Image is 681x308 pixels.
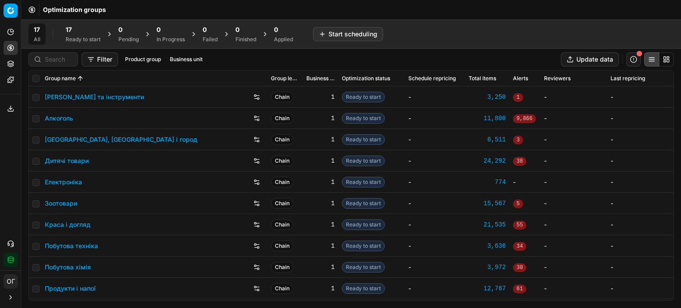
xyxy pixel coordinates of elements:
span: Ready to start [342,113,385,124]
a: Дитячі товари [45,156,89,165]
a: 11,800 [469,114,506,123]
td: - [540,172,607,193]
td: - [607,257,673,278]
span: Group level [271,75,299,82]
td: - [405,86,465,108]
span: Group name [45,75,76,82]
td: - [607,278,673,299]
div: 1 [306,93,335,101]
span: Ready to start [342,134,385,145]
td: - [405,235,465,257]
td: - [540,257,607,278]
a: Зоотовари [45,199,77,208]
div: 21,535 [469,220,506,229]
td: - [540,150,607,172]
td: - [540,108,607,129]
div: Pending [118,36,139,43]
td: - [607,86,673,108]
td: - [405,278,465,299]
a: Електроніка [45,178,82,187]
button: Filter [82,52,118,66]
span: 9,866 [513,114,536,123]
a: [GEOGRAPHIC_DATA], [GEOGRAPHIC_DATA] і город [45,135,197,144]
td: - [405,214,465,235]
a: 3,250 [469,93,506,101]
td: - [540,193,607,214]
div: 1 [306,220,335,229]
span: 55 [513,221,526,230]
td: - [509,172,540,193]
span: Ready to start [342,177,385,187]
a: Краса і догляд [45,220,90,229]
span: Ready to start [342,156,385,166]
span: 0 [157,25,160,34]
div: 1 [306,135,335,144]
td: - [405,257,465,278]
input: Search [45,55,72,64]
span: 0 [274,25,278,34]
a: 24,292 [469,156,506,165]
td: - [607,150,673,172]
span: Ready to start [342,262,385,273]
div: All [34,36,40,43]
a: 8,511 [469,135,506,144]
div: 3,972 [469,263,506,272]
a: Побутова хімія [45,263,91,272]
span: 34 [513,242,526,251]
button: ОГ [4,274,18,289]
button: Update data [561,52,619,66]
div: 12,767 [469,284,506,293]
span: 0 [118,25,122,34]
span: 17 [34,25,40,34]
td: - [405,129,465,150]
span: Optimization status [342,75,390,82]
div: Failed [203,36,218,43]
span: Chain [271,219,294,230]
td: - [405,172,465,193]
span: ОГ [4,275,17,288]
span: Chain [271,198,294,209]
a: [PERSON_NAME] та інструменти [45,93,144,101]
span: Ready to start [342,283,385,294]
span: 38 [513,157,526,166]
div: 1 [306,156,335,165]
button: Product group [121,54,164,65]
a: Продукти і напої [45,284,96,293]
div: 1 [306,284,335,293]
span: Ready to start [342,92,385,102]
span: 30 [513,263,526,272]
td: - [607,129,673,150]
td: - [607,172,673,193]
div: Ready to start [66,36,101,43]
td: - [607,193,673,214]
div: 1 [306,263,335,272]
button: Sorted by Group name ascending [76,74,85,83]
span: 0 [203,25,207,34]
span: 3 [513,136,523,144]
a: 3,636 [469,242,506,250]
td: - [540,278,607,299]
td: - [607,214,673,235]
nav: breadcrumb [43,5,106,14]
td: - [540,86,607,108]
td: - [540,129,607,150]
td: - [607,235,673,257]
button: Business unit [166,54,206,65]
div: Applied [274,36,293,43]
div: 1 [306,178,335,187]
button: Start scheduling [313,27,383,41]
span: Ready to start [342,241,385,251]
td: - [405,108,465,129]
span: Schedule repricing [408,75,456,82]
a: Алкоголь [45,114,73,123]
span: Chain [271,241,294,251]
a: 15,567 [469,199,506,208]
span: Optimization groups [43,5,106,14]
span: Business unit [306,75,335,82]
span: Ready to start [342,219,385,230]
span: Ready to start [342,198,385,209]
span: Total items [469,75,496,82]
